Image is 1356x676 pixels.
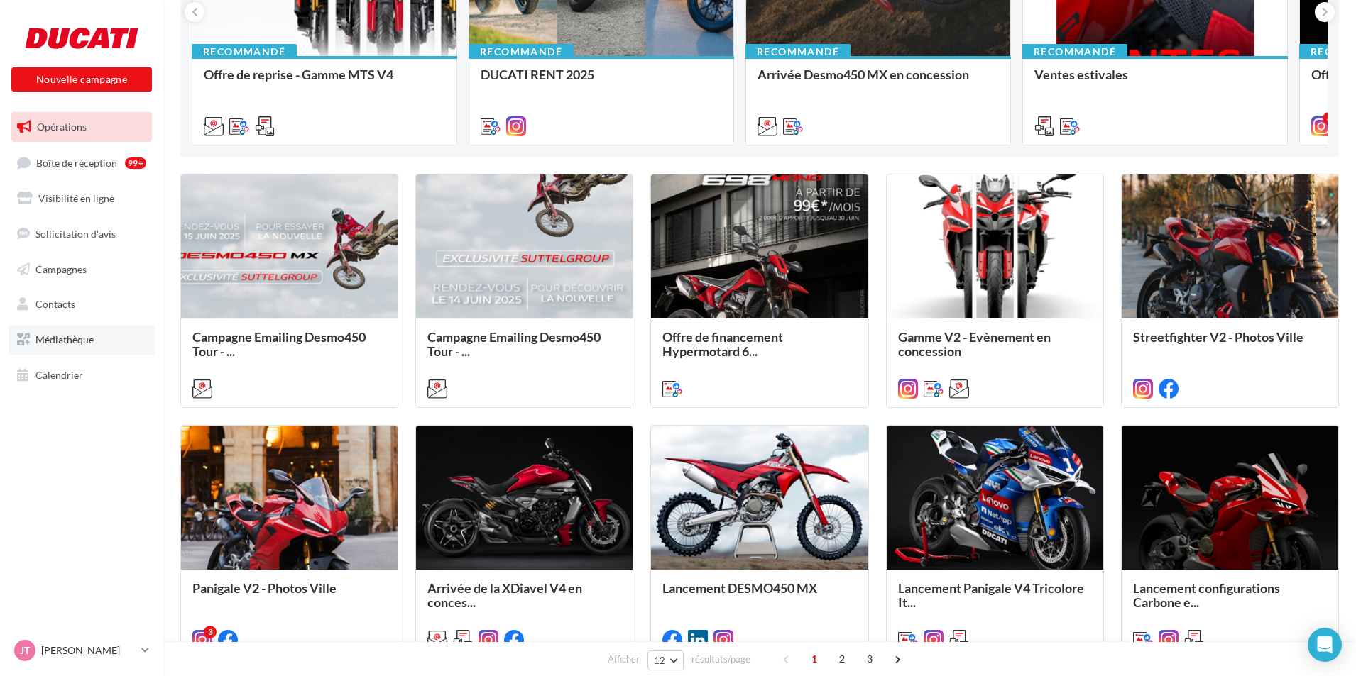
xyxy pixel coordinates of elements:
span: DUCATI RENT 2025 [481,67,594,82]
span: Boîte de réception [36,156,117,168]
div: 3 [204,626,217,638]
span: Streetfighter V2 - Photos Ville [1133,329,1303,345]
span: Offre de reprise - Gamme MTS V4 [204,67,393,82]
a: JT [PERSON_NAME] [11,637,152,664]
a: Sollicitation d'avis [9,219,155,249]
div: Recommandé [192,44,297,60]
span: Campagne Emailing Desmo450 Tour - ... [192,329,366,359]
span: Offre de financement Hypermotard 6... [662,329,783,359]
span: Opérations [37,121,87,133]
span: Contacts [35,298,75,310]
div: Recommandé [469,44,574,60]
span: Lancement DESMO450 MX [662,580,817,596]
span: Médiathèque [35,333,94,345]
span: résultats/page [691,653,750,666]
span: Campagne Emailing Desmo450 Tour - ... [427,329,601,359]
span: Lancement Panigale V4 Tricolore It... [898,580,1084,610]
span: Arrivée de la XDiavel V4 en conces... [427,580,582,610]
span: Arrivée Desmo450 MX en concession [758,67,969,82]
a: Boîte de réception99+ [9,148,155,178]
button: 12 [647,650,684,670]
span: JT [20,643,30,658]
button: Nouvelle campagne [11,67,152,92]
p: [PERSON_NAME] [41,643,136,658]
span: Gamme V2 - Evènement en concession [898,329,1051,359]
span: 2 [831,648,853,670]
span: 12 [654,655,666,666]
a: Calendrier [9,360,155,390]
div: 99+ [125,157,146,169]
div: Open Intercom Messenger [1308,628,1342,662]
div: 8 [1323,112,1335,125]
span: Campagnes [35,262,87,275]
span: Calendrier [35,369,83,381]
div: Recommandé [745,44,851,60]
span: 1 [803,648,826,670]
span: 3 [858,648,881,670]
span: Panigale V2 - Photos Ville [192,580,337,596]
a: Contacts [9,289,155,319]
a: Visibilité en ligne [9,184,155,214]
a: Campagnes [9,255,155,284]
span: Ventes estivales [1034,67,1128,82]
a: Médiathèque [9,325,155,355]
span: Sollicitation d'avis [35,228,116,240]
span: Visibilité en ligne [38,192,114,204]
span: Afficher [608,653,640,666]
a: Opérations [9,112,155,142]
div: Recommandé [1022,44,1127,60]
span: Lancement configurations Carbone e... [1133,580,1280,610]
